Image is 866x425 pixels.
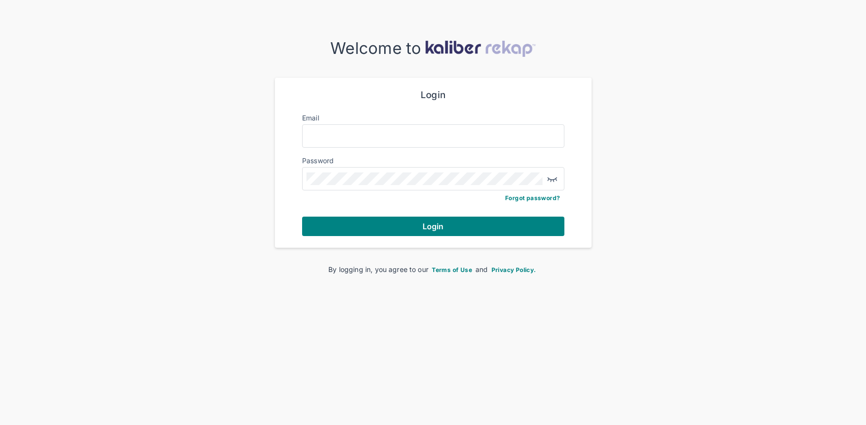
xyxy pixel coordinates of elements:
div: Login [302,89,564,101]
a: Forgot password? [505,194,560,202]
img: eye-closed.fa43b6e4.svg [546,173,558,185]
span: Login [423,221,444,231]
div: By logging in, you agree to our and [290,264,576,274]
span: Privacy Policy. [492,266,536,273]
a: Terms of Use [430,265,474,273]
img: kaliber-logo [425,40,536,57]
label: Email [302,114,319,122]
span: Terms of Use [432,266,472,273]
button: Login [302,217,564,236]
a: Privacy Policy. [490,265,538,273]
label: Password [302,156,334,165]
